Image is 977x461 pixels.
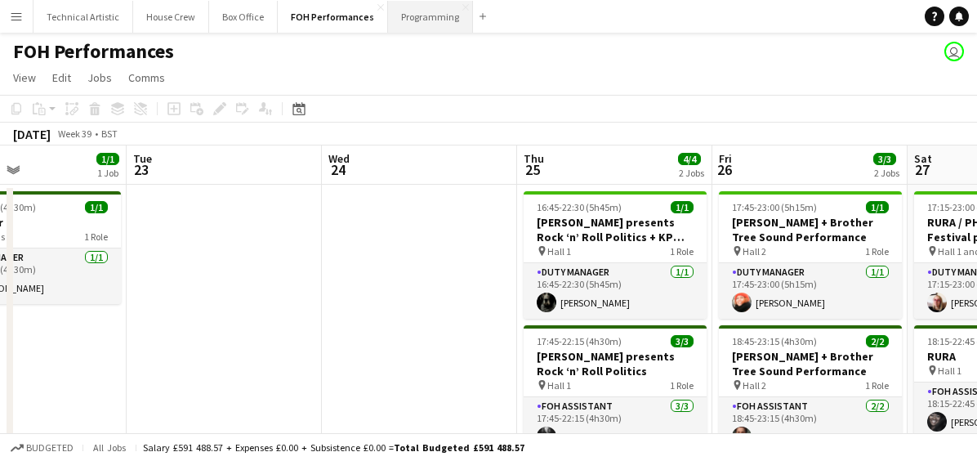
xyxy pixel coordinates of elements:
span: Week 39 [54,128,95,140]
span: 27 [912,160,932,179]
span: 17:45-23:00 (5h15m) [732,201,817,213]
div: 2 Jobs [679,167,704,179]
span: 1 Role [84,230,108,243]
span: Edit [52,70,71,85]
span: Hall 2 [743,245,766,257]
span: 1/1 [866,201,889,213]
button: Technical Artistic [33,1,133,33]
a: Comms [122,67,172,88]
span: Budgeted [26,442,74,454]
span: 3/3 [671,335,694,347]
h3: [PERSON_NAME] presents Rock ‘n’ Roll Politics [524,349,707,378]
app-job-card: 16:45-22:30 (5h45m)1/1[PERSON_NAME] presents Rock ‘n’ Roll Politics + KP Choir Hall 11 RoleDuty M... [524,191,707,319]
h1: FOH Performances [13,39,174,64]
h3: [PERSON_NAME] presents Rock ‘n’ Roll Politics + KP Choir [524,215,707,244]
span: 1 Role [865,245,889,257]
app-user-avatar: Liveforce Admin [944,42,964,61]
div: Salary £591 488.57 + Expenses £0.00 + Subsistence £0.00 = [143,441,524,454]
span: 1/1 [96,153,119,165]
span: Wed [328,151,350,166]
span: 1/1 [671,201,694,213]
span: 17:45-22:15 (4h30m) [537,335,622,347]
div: 2 Jobs [874,167,899,179]
span: 16:45-22:30 (5h45m) [537,201,622,213]
span: Hall 1 [547,379,571,392]
span: 1 Role [865,379,889,392]
span: 24 [326,160,350,179]
span: Hall 2 [743,379,766,392]
span: Tue [133,151,152,166]
span: Hall 1 [547,245,571,257]
span: 2/2 [866,335,889,347]
h3: [PERSON_NAME] + Brother Tree Sound Performance [719,349,902,378]
span: 18:45-23:15 (4h30m) [732,335,817,347]
span: 1 Role [670,379,694,392]
app-job-card: 17:45-23:00 (5h15m)1/1[PERSON_NAME] + Brother Tree Sound Performance Hall 21 RoleDuty Manager1/11... [719,191,902,319]
span: 25 [521,160,544,179]
span: Fri [719,151,732,166]
span: 26 [716,160,732,179]
button: Box Office [209,1,278,33]
h3: [PERSON_NAME] + Brother Tree Sound Performance [719,215,902,244]
button: FOH Performances [278,1,388,33]
span: 3/3 [873,153,896,165]
span: Comms [128,70,165,85]
span: 4/4 [678,153,701,165]
span: Hall 1 [938,365,961,377]
div: [DATE] [13,126,51,142]
div: BST [101,128,118,140]
button: Budgeted [8,439,76,457]
span: 23 [131,160,152,179]
span: All jobs [90,441,129,454]
button: House Crew [133,1,209,33]
div: 1 Job [97,167,118,179]
button: Programming [388,1,473,33]
app-card-role: Duty Manager1/117:45-23:00 (5h15m)[PERSON_NAME] [719,263,902,319]
span: 1 Role [670,245,694,257]
span: 1/1 [85,201,108,213]
a: Edit [46,67,78,88]
span: Total Budgeted £591 488.57 [394,441,524,454]
a: Jobs [81,67,118,88]
app-card-role: Duty Manager1/116:45-22:30 (5h45m)[PERSON_NAME] [524,263,707,319]
span: Thu [524,151,544,166]
span: Jobs [87,70,112,85]
span: View [13,70,36,85]
span: Sat [914,151,932,166]
a: View [7,67,42,88]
